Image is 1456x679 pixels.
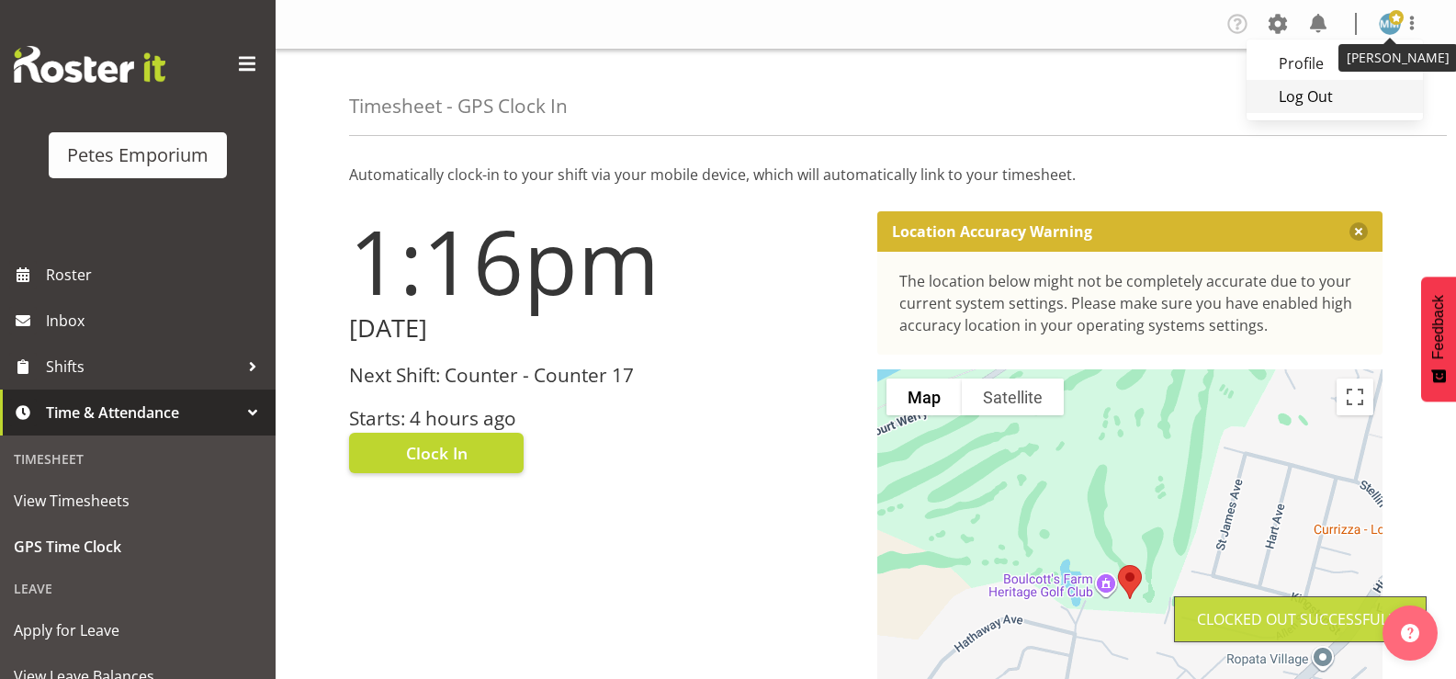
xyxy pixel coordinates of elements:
[899,270,1361,336] div: The location below might not be completely accurate due to your current system settings. Please m...
[1349,222,1368,241] button: Close message
[5,478,271,524] a: View Timesheets
[349,408,855,429] h3: Starts: 4 hours ago
[1430,295,1447,359] span: Feedback
[406,441,468,465] span: Clock In
[14,617,262,644] span: Apply for Leave
[14,487,262,515] span: View Timesheets
[1247,80,1423,113] a: Log Out
[14,533,262,560] span: GPS Time Clock
[5,440,271,478] div: Timesheet
[46,353,239,380] span: Shifts
[349,96,568,117] h4: Timesheet - GPS Clock In
[1421,277,1456,402] button: Feedback - Show survey
[46,261,266,289] span: Roster
[5,570,271,607] div: Leave
[892,222,1092,241] p: Location Accuracy Warning
[349,433,524,473] button: Clock In
[349,314,855,343] h2: [DATE]
[1197,608,1404,630] div: Clocked out Successfully
[67,141,209,169] div: Petes Emporium
[349,365,855,386] h3: Next Shift: Counter - Counter 17
[349,211,855,311] h1: 1:16pm
[5,524,271,570] a: GPS Time Clock
[46,399,239,426] span: Time & Attendance
[349,164,1383,186] p: Automatically clock-in to your shift via your mobile device, which will automatically link to you...
[5,607,271,653] a: Apply for Leave
[1247,47,1423,80] a: Profile
[962,379,1064,415] button: Show satellite imagery
[1401,624,1419,642] img: help-xxl-2.png
[1379,13,1401,35] img: mandy-mosley3858.jpg
[46,307,266,334] span: Inbox
[1337,379,1373,415] button: Toggle fullscreen view
[14,46,165,83] img: Rosterit website logo
[886,379,962,415] button: Show street map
